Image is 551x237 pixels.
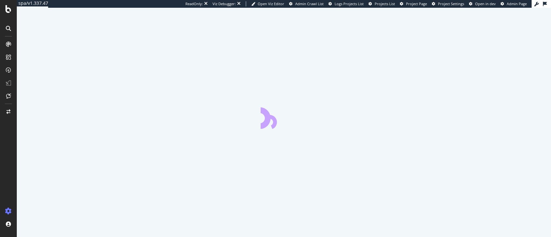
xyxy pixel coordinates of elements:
[507,1,527,6] span: Admin Page
[261,106,307,129] div: animation
[295,1,324,6] span: Admin Crawl List
[289,1,324,6] a: Admin Crawl List
[328,1,364,6] a: Logs Projects List
[375,1,395,6] span: Projects List
[335,1,364,6] span: Logs Projects List
[469,1,496,6] a: Open in dev
[438,1,464,6] span: Project Settings
[400,1,427,6] a: Project Page
[475,1,496,6] span: Open in dev
[501,1,527,6] a: Admin Page
[185,1,203,6] div: ReadOnly:
[251,1,284,6] a: Open Viz Editor
[213,1,236,6] div: Viz Debugger:
[406,1,427,6] span: Project Page
[432,1,464,6] a: Project Settings
[369,1,395,6] a: Projects List
[258,1,284,6] span: Open Viz Editor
